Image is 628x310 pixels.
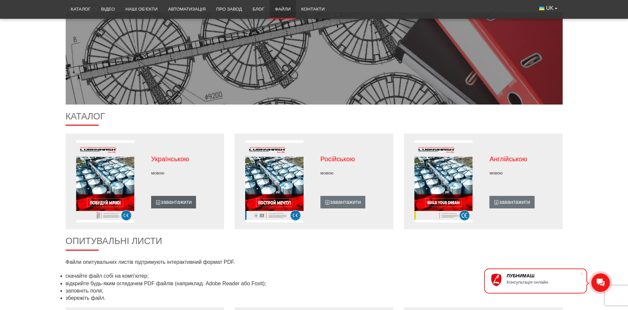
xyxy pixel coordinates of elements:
h2: Опитувальні листи [66,236,563,251]
p: мовою [489,170,556,176]
li: скачайте файл собі на комп’ютер; [66,272,563,280]
div: ЛУБНИМАШ [507,273,580,278]
li: відкрийте будь-яким оглядачем PDF файлів (наприклад: Adobe Reader або Foxit); [66,280,563,287]
a: Наші об’єкти [120,2,163,16]
a: завантажити [320,196,365,208]
p: Файли опитувальних листів підтримують інтерактивний формат PDF. [66,259,309,266]
div: Консультація онлайн. [507,280,580,285]
li: заповніть поля; [66,287,563,294]
a: Каталог [66,2,96,16]
a: Блог [247,2,270,16]
a: Відео [96,2,120,16]
a: Автоматизація [163,2,211,16]
button: UK [534,2,562,15]
span: UK [546,5,553,12]
a: завантажити [151,196,196,208]
p: Англійською [489,154,556,164]
img: Українська [539,7,545,10]
p: мовою [320,170,387,176]
p: мовою [151,170,218,176]
a: Про завод [211,2,247,16]
h2: Каталог [66,111,563,126]
p: Російською [320,154,387,164]
p: Українською [151,154,218,164]
a: Файли [270,2,296,16]
a: Контакти [296,2,330,16]
a: завантажити [489,196,534,208]
li: збережіть файл. [66,294,563,302]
